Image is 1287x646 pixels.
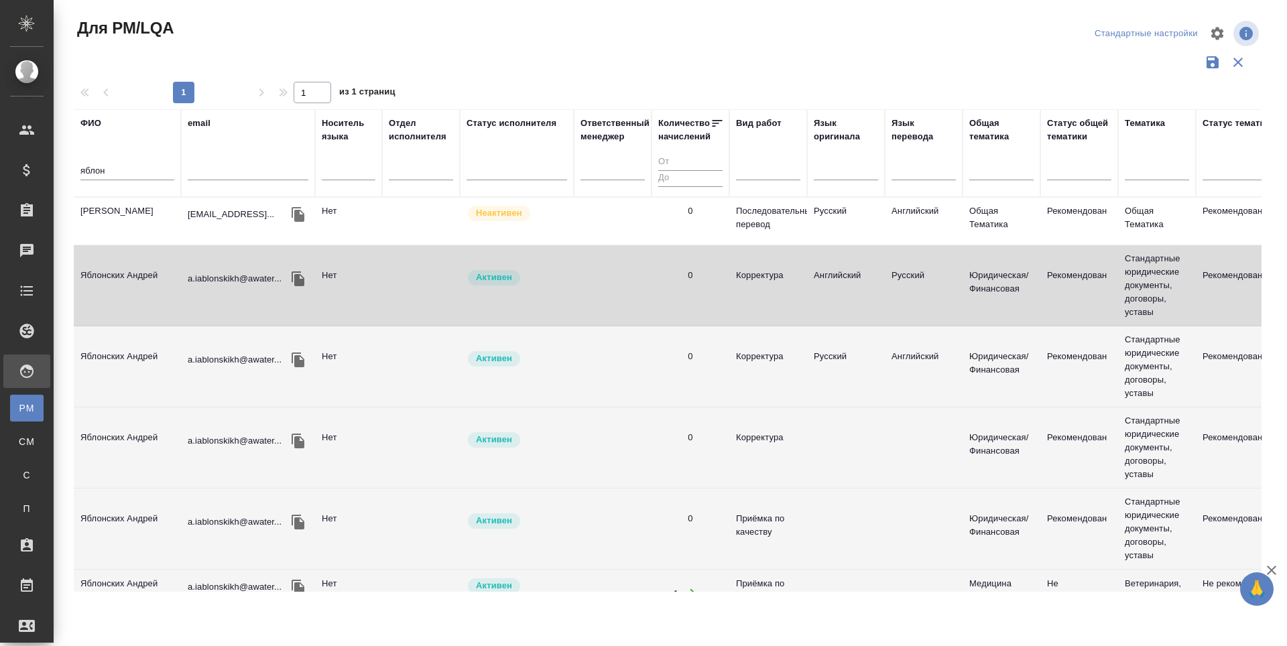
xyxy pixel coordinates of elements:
[476,206,522,220] p: Неактивен
[74,343,181,390] td: Яблонских Андрей
[963,343,1040,390] td: Юридическая/Финансовая
[963,262,1040,309] td: Юридическая/Финансовая
[1245,575,1268,603] span: 🙏
[1118,489,1196,569] td: Стандартные юридические документы, договоры, уставы
[188,272,282,285] p: a.iablonskikh@awater...
[1040,570,1118,617] td: Не рекомендован
[1225,50,1251,75] button: Сбросить фильтры
[1203,117,1275,130] div: Статус тематики
[729,198,807,245] td: Последовательный перевод
[188,353,282,367] p: a.iablonskikh@awater...
[315,424,382,471] td: Нет
[476,433,512,446] p: Активен
[467,204,567,222] div: Наши пути разошлись: исполнитель с нами не работает
[188,208,274,221] p: [EMAIL_ADDRESS]...
[10,395,44,422] a: PM
[467,350,567,368] div: Рядовой исполнитель: назначай с учетом рейтинга
[288,577,308,597] button: Скопировать
[315,262,382,309] td: Нет
[467,117,556,130] div: Статус исполнителя
[10,495,44,522] a: П
[1118,407,1196,488] td: Стандартные юридические документы, договоры, уставы
[467,577,567,595] div: Рядовой исполнитель: назначай с учетом рейтинга
[74,262,181,309] td: Яблонских Андрей
[74,505,181,552] td: Яблонских Андрей
[1091,23,1201,44] div: split button
[1040,343,1118,390] td: Рекомендован
[892,117,956,143] div: Язык перевода
[188,580,282,594] p: a.iablonskikh@awater...
[814,117,878,143] div: Язык оригинала
[17,502,37,515] span: П
[322,117,375,143] div: Носитель языка
[74,198,181,245] td: [PERSON_NAME]
[807,198,885,245] td: Русский
[1118,245,1196,326] td: Стандартные юридические документы, договоры, уставы
[729,570,807,617] td: Приёмка по качеству
[1040,262,1118,309] td: Рекомендован
[476,514,512,527] p: Активен
[1040,198,1118,245] td: Рекомендован
[74,424,181,471] td: Яблонских Андрей
[1200,50,1225,75] button: Сохранить фильтры
[315,343,382,390] td: Нет
[315,570,382,617] td: Нет
[1240,572,1274,606] button: 🙏
[658,117,711,143] div: Количество начислений
[315,198,382,245] td: Нет
[80,117,101,130] div: ФИО
[315,505,382,552] td: Нет
[688,350,692,363] div: 0
[467,269,567,287] div: Рядовой исполнитель: назначай с учетом рейтинга
[688,431,692,444] div: 0
[10,428,44,455] a: CM
[580,117,650,143] div: Ответственный менеджер
[1040,505,1118,552] td: Рекомендован
[188,515,282,529] p: a.iablonskikh@awater...
[885,262,963,309] td: Русский
[1233,21,1262,46] span: Посмотреть информацию
[1047,117,1111,143] div: Статус общей тематики
[389,117,453,143] div: Отдел исполнителя
[729,343,807,390] td: Корректура
[688,204,692,218] div: 0
[288,512,308,532] button: Скопировать
[1125,117,1165,130] div: Тематика
[10,462,44,489] a: С
[729,424,807,471] td: Корректура
[476,271,512,284] p: Активен
[963,570,1040,617] td: Медицина
[963,424,1040,471] td: Юридическая/Финансовая
[339,84,395,103] span: из 1 страниц
[885,198,963,245] td: Английский
[658,154,723,171] input: От
[1040,424,1118,471] td: Рекомендован
[288,431,308,451] button: Скопировать
[674,587,678,600] div: 1
[288,350,308,370] button: Скопировать
[658,170,723,187] input: До
[885,343,963,390] td: Английский
[969,117,1034,143] div: Общая тематика
[17,468,37,482] span: С
[17,401,37,415] span: PM
[476,352,512,365] p: Активен
[736,117,782,130] div: Вид работ
[729,262,807,309] td: Корректура
[1118,326,1196,407] td: Стандартные юридические документы, договоры, уставы
[679,580,707,607] button: Открыть работы
[467,512,567,530] div: Рядовой исполнитель: назначай с учетом рейтинга
[288,204,308,224] button: Скопировать
[807,262,885,309] td: Английский
[807,343,885,390] td: Русский
[188,117,210,130] div: email
[688,269,692,282] div: 0
[729,505,807,552] td: Приёмка по качеству
[1118,570,1196,617] td: Ветеринария, животноводство
[476,579,512,592] p: Активен
[467,431,567,449] div: Рядовой исполнитель: назначай с учетом рейтинга
[188,434,282,448] p: a.iablonskikh@awater...
[688,512,692,525] div: 0
[963,198,1040,245] td: Общая Тематика
[963,505,1040,552] td: Юридическая/Финансовая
